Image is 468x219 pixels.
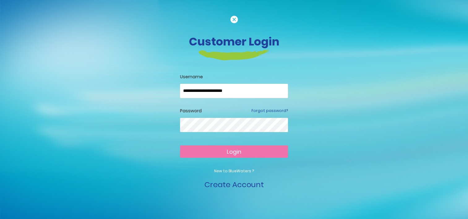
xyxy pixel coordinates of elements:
[199,50,269,60] img: login-heading-border.png
[180,145,288,158] button: Login
[227,148,241,156] span: Login
[251,108,288,114] a: Forgot password?
[204,179,264,190] a: Create Account
[180,108,202,114] label: Password
[230,16,238,23] img: cancel
[180,74,288,80] label: Username
[180,168,288,174] p: New to BlueWaters ?
[62,35,406,48] h3: Customer Login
